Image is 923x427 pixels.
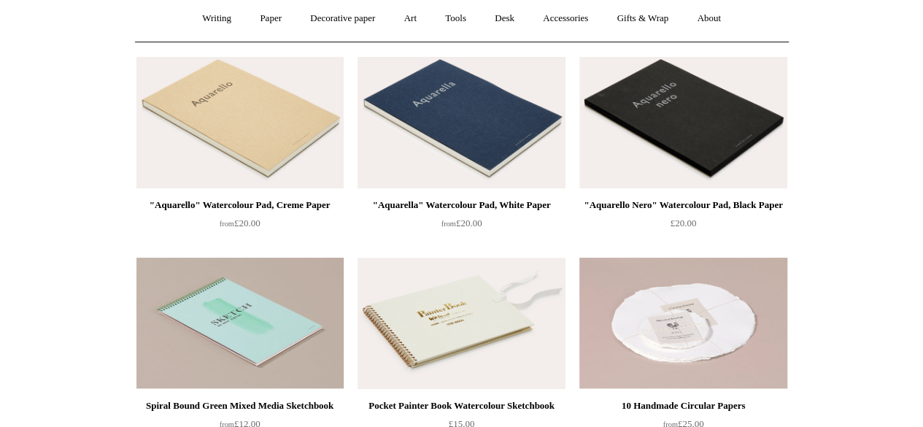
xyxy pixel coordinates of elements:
a: "Aquarello Nero" Watercolour Pad, Black Paper £20.00 [579,196,787,256]
img: "Aquarello Nero" Watercolour Pad, Black Paper [579,57,787,188]
a: "Aquarello Nero" Watercolour Pad, Black Paper "Aquarello Nero" Watercolour Pad, Black Paper [579,57,787,188]
img: Spiral Bound Green Mixed Media Sketchbook [136,258,344,389]
div: 10 Handmade Circular Papers [583,397,783,415]
span: £20.00 [220,218,260,228]
a: 10 Handmade Circular Papers 10 Handmade Circular Papers [579,258,787,389]
div: Spiral Bound Green Mixed Media Sketchbook [140,397,340,415]
img: "Aquarello" Watercolour Pad, Creme Paper [136,57,344,188]
span: £20.00 [671,218,697,228]
span: from [441,220,456,228]
a: "Aquarella" Watercolour Pad, White Paper "Aquarella" Watercolour Pad, White Paper [358,57,565,188]
span: £20.00 [441,218,482,228]
img: Pocket Painter Book Watercolour Sketchbook [358,258,565,389]
div: Pocket Painter Book Watercolour Sketchbook [361,397,561,415]
img: 10 Handmade Circular Papers [579,258,787,389]
a: Spiral Bound Green Mixed Media Sketchbook Spiral Bound Green Mixed Media Sketchbook [136,258,344,389]
div: "Aquarella" Watercolour Pad, White Paper [361,196,561,214]
a: "Aquarello" Watercolour Pad, Creme Paper from£20.00 [136,196,344,256]
a: "Aquarella" Watercolour Pad, White Paper from£20.00 [358,196,565,256]
a: "Aquarello" Watercolour Pad, Creme Paper "Aquarello" Watercolour Pad, Creme Paper [136,57,344,188]
a: Pocket Painter Book Watercolour Sketchbook Pocket Painter Book Watercolour Sketchbook [358,258,565,389]
div: "Aquarello" Watercolour Pad, Creme Paper [140,196,340,214]
img: "Aquarella" Watercolour Pad, White Paper [358,57,565,188]
span: from [220,220,234,228]
div: "Aquarello Nero" Watercolour Pad, Black Paper [583,196,783,214]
